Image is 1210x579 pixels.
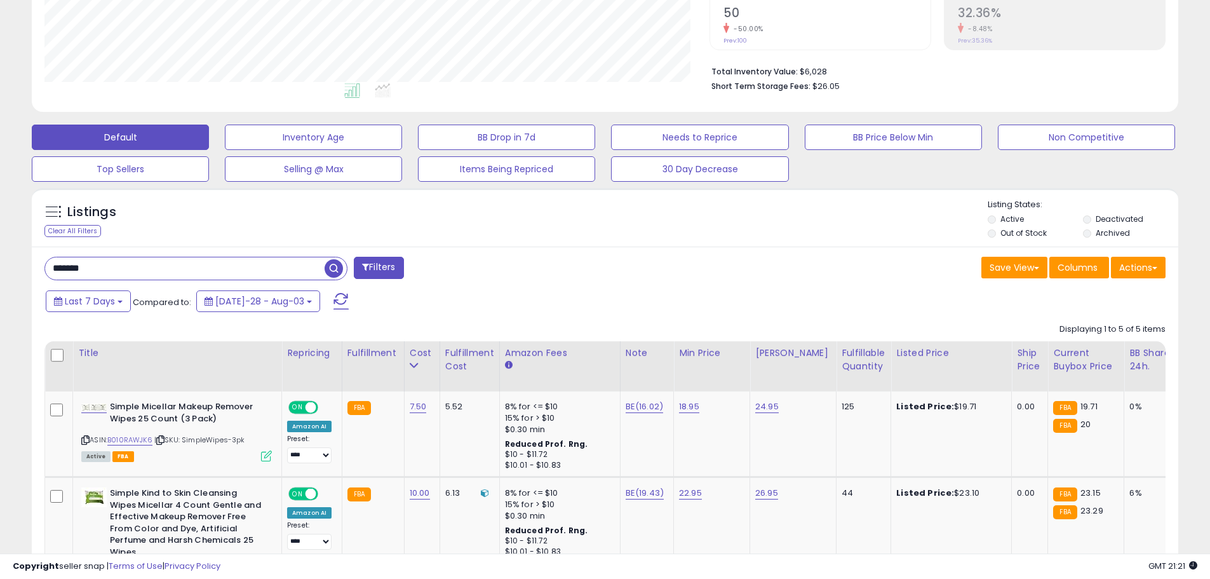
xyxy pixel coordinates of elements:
[1049,257,1109,278] button: Columns
[1017,487,1038,499] div: 0.00
[896,400,954,412] b: Listed Price:
[1017,401,1038,412] div: 0.00
[626,400,663,413] a: BE(16.02)
[81,451,111,462] span: All listings currently available for purchase on Amazon
[842,346,885,373] div: Fulfillable Quantity
[81,401,272,460] div: ASIN:
[505,424,610,435] div: $0.30 min
[505,510,610,522] div: $0.30 min
[1148,560,1197,572] span: 2025-08-11 21:21 GMT
[225,156,402,182] button: Selling @ Max
[1053,487,1077,501] small: FBA
[611,156,788,182] button: 30 Day Decrease
[215,295,304,308] span: [DATE]-28 - Aug-03
[32,156,209,182] button: Top Sellers
[626,487,664,500] a: BE(19.43)
[107,435,152,446] a: B010RAWJK6
[896,487,954,499] b: Listed Price:
[1000,214,1024,224] label: Active
[410,400,427,413] a: 7.50
[109,560,163,572] a: Terms of Use
[1017,346,1042,373] div: Ship Price
[505,401,610,412] div: 8% for <= $10
[410,346,434,360] div: Cost
[1111,257,1166,278] button: Actions
[812,80,840,92] span: $26.05
[347,346,399,360] div: Fulfillment
[418,125,595,150] button: BB Drop in 7d
[711,81,810,92] b: Short Term Storage Fees:
[1059,324,1166,336] div: Displaying 1 to 5 of 5 items
[1080,505,1103,517] span: 23.29
[287,507,332,519] div: Amazon AI
[679,346,744,360] div: Min Price
[418,156,595,182] button: Items Being Repriced
[287,346,337,360] div: Repricing
[112,451,134,462] span: FBA
[1129,401,1171,412] div: 0%
[805,125,982,150] button: BB Price Below Min
[445,487,490,499] div: 6.13
[626,346,668,360] div: Note
[755,487,778,500] a: 26.95
[505,499,610,510] div: 15% for > $10
[505,412,610,424] div: 15% for > $10
[78,346,276,360] div: Title
[81,487,107,507] img: 3180hNj66LL._SL40_.jpg
[287,421,332,432] div: Amazon AI
[133,296,191,308] span: Compared to:
[65,295,115,308] span: Last 7 Days
[290,489,306,500] span: ON
[958,37,992,44] small: Prev: 35.36%
[13,560,59,572] strong: Copyright
[316,489,337,500] span: OFF
[755,346,831,360] div: [PERSON_NAME]
[1096,228,1130,238] label: Archived
[1080,400,1098,412] span: 19.71
[998,125,1175,150] button: Non Competitive
[67,203,116,221] h5: Listings
[1058,261,1098,274] span: Columns
[896,346,1006,360] div: Listed Price
[165,560,220,572] a: Privacy Policy
[505,449,610,460] div: $10 - $11.72
[32,125,209,150] button: Default
[44,225,101,237] div: Clear All Filters
[354,257,403,279] button: Filters
[1129,346,1176,373] div: BB Share 24h.
[505,346,615,360] div: Amazon Fees
[755,400,779,413] a: 24.95
[46,290,131,312] button: Last 7 Days
[1053,419,1077,433] small: FBA
[196,290,320,312] button: [DATE]-28 - Aug-03
[1053,346,1119,373] div: Current Buybox Price
[81,404,107,411] img: 31rm3i8zprL._SL40_.jpg
[13,561,220,573] div: seller snap | |
[225,125,402,150] button: Inventory Age
[988,199,1178,211] p: Listing States:
[287,435,332,463] div: Preset:
[1080,418,1091,430] span: 20
[1053,505,1077,519] small: FBA
[505,487,610,499] div: 8% for <= $10
[505,439,588,449] b: Reduced Prof. Rng.
[110,487,264,561] b: Simple Kind to Skin Cleansing Wipes Micellar 4 Count Gentle and Effective Makeup Remover Free Fro...
[711,66,798,77] b: Total Inventory Value:
[958,6,1165,23] h2: 32.36%
[347,487,371,501] small: FBA
[287,521,332,550] div: Preset:
[896,487,1002,499] div: $23.10
[505,360,513,371] small: Amazon Fees.
[679,400,699,413] a: 18.95
[729,24,763,34] small: -50.00%
[964,24,992,34] small: -8.48%
[723,6,931,23] h2: 50
[679,487,702,500] a: 22.95
[842,401,881,412] div: 125
[445,401,490,412] div: 5.52
[505,460,610,471] div: $10.01 - $10.83
[611,125,788,150] button: Needs to Reprice
[110,401,264,428] b: Simple Micellar Makeup Remover Wipes 25 Count (3 Pack)
[842,487,881,499] div: 44
[505,525,588,536] b: Reduced Prof. Rng.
